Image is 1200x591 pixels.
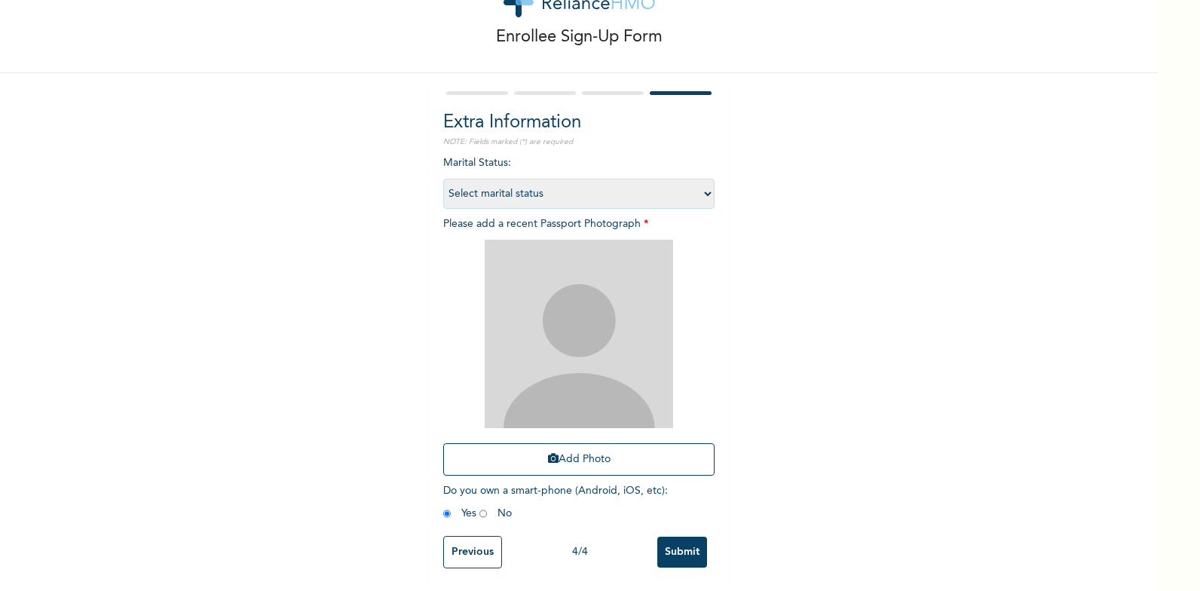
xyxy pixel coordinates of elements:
span: Do you own a smart-phone (Android, iOS, etc) : Yes No [443,485,668,519]
img: Crop [485,240,673,428]
span: Marital Status : [443,158,715,199]
span: Please add a recent Passport Photograph [443,219,715,483]
h2: Extra Information [443,109,715,136]
p: Enrollee Sign-Up Form [496,25,663,50]
input: Previous [443,536,502,568]
p: NOTE: Fields marked (*) are required [443,136,715,148]
div: 4 / 4 [502,544,657,560]
button: Add Photo [443,443,715,476]
input: Submit [657,537,707,568]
